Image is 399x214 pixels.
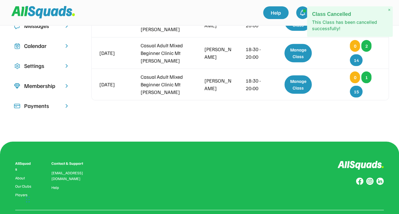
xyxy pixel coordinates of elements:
img: Icon%20copy%208.svg [14,83,20,89]
div: 2 [361,40,371,52]
div: 0 [350,40,360,52]
img: chevron-right.svg [63,43,70,49]
div: [DATE] [99,49,128,57]
div: Manage Class [284,44,312,62]
img: Icon%20copy%205.svg [14,23,20,29]
p: This Class has been cancelled successfully! [312,19,388,32]
span: × [388,7,390,13]
img: Icon%20copy%2016.svg [14,63,20,69]
a: Help [263,6,289,19]
img: chevron-right.svg [63,83,70,89]
img: chevron-right.svg [63,23,70,29]
img: chevron-right.svg [63,63,70,69]
div: 18:30 - 20:00 [246,77,268,92]
div: Casual Adult Mixed Beginner Clinic Mt [PERSON_NAME] [141,42,191,64]
img: Group%20copy%206.svg [376,177,384,185]
img: Group%20copy%208.svg [356,177,363,185]
div: Manage Class [284,75,312,94]
div: Payments [24,102,60,110]
div: Calendar [24,42,60,50]
div: Messages [24,22,60,30]
img: Group%20copy%207.svg [366,177,374,185]
img: Squad%20Logo.svg [11,6,75,18]
div: 0 [350,71,360,83]
div: [DATE] [99,81,128,88]
h2: Class Cancelled [312,11,388,17]
div: Settings [24,62,60,70]
img: Logo%20inverted.svg [337,161,384,170]
div: 1 [361,71,371,83]
div: 15 [350,86,362,97]
div: Membership [24,82,60,90]
img: bell-03%20%281%29.svg [299,10,306,16]
div: [PERSON_NAME] [204,77,233,92]
div: Casual Adult Mixed Beginner Clinic Mt [PERSON_NAME] [141,73,191,96]
img: Icon%20%2815%29.svg [14,103,20,109]
img: chevron-right.svg [63,103,70,109]
div: [PERSON_NAME] [204,45,233,61]
img: Icon%20copy%207.svg [14,43,20,49]
div: 18:30 - 20:00 [246,45,268,61]
div: 14 [350,54,362,66]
